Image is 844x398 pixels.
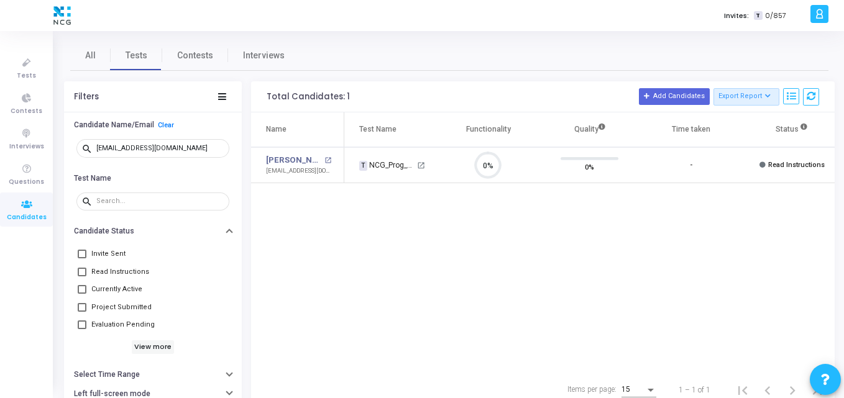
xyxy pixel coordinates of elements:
[768,161,825,169] span: Read Instructions
[158,121,174,129] a: Clear
[267,92,350,102] div: Total Candidates: 1
[679,384,710,396] div: 1 – 1 of 1
[672,122,710,136] div: Time taken
[417,161,425,170] mat-icon: open_in_new
[91,265,149,279] span: Read Instructions
[324,157,331,164] mat-icon: open_in_new
[81,196,96,207] mat-icon: search
[17,71,36,81] span: Tests
[438,112,539,147] th: Functionality
[91,246,126,261] span: Invite Sent
[91,282,142,297] span: Currently Active
[74,120,154,130] h6: Candidate Name/Email
[64,115,242,135] button: Candidate Name/EmailClear
[64,365,242,384] button: Select Time Range
[64,222,242,241] button: Candidate Status
[64,168,242,188] button: Test Name
[243,49,285,62] span: Interviews
[765,11,786,21] span: 0/857
[85,49,96,62] span: All
[132,340,175,354] h6: View more
[126,49,147,62] span: Tests
[74,227,134,236] h6: Candidate Status
[754,11,762,20] span: T
[74,370,140,379] h6: Select Time Range
[266,166,331,176] div: [EMAIL_ADDRESS][DOMAIN_NAME]
[96,145,224,152] input: Search...
[567,384,617,395] div: Items per page:
[266,122,287,136] div: Name
[9,142,44,152] span: Interviews
[9,177,44,188] span: Questions
[344,112,438,147] th: Test Name
[690,160,692,171] div: -
[639,88,710,104] button: Add Candidates
[7,212,47,223] span: Candidates
[81,143,96,154] mat-icon: search
[359,160,415,171] div: NCG_Prog_JavaFS_2025_Test
[622,386,656,394] mat-select: Items per page:
[50,3,74,28] img: logo
[74,92,99,102] div: Filters
[266,154,321,166] a: [PERSON_NAME]
[11,106,42,117] span: Contests
[359,161,367,171] span: T
[713,88,780,106] button: Export Report
[741,112,843,147] th: Status
[91,317,155,332] span: Evaluation Pending
[539,112,640,147] th: Quality
[91,300,152,315] span: Project Submitted
[724,11,749,21] label: Invites:
[622,385,630,394] span: 15
[74,174,111,183] h6: Test Name
[177,49,213,62] span: Contests
[585,160,594,173] span: 0%
[96,197,224,205] input: Search...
